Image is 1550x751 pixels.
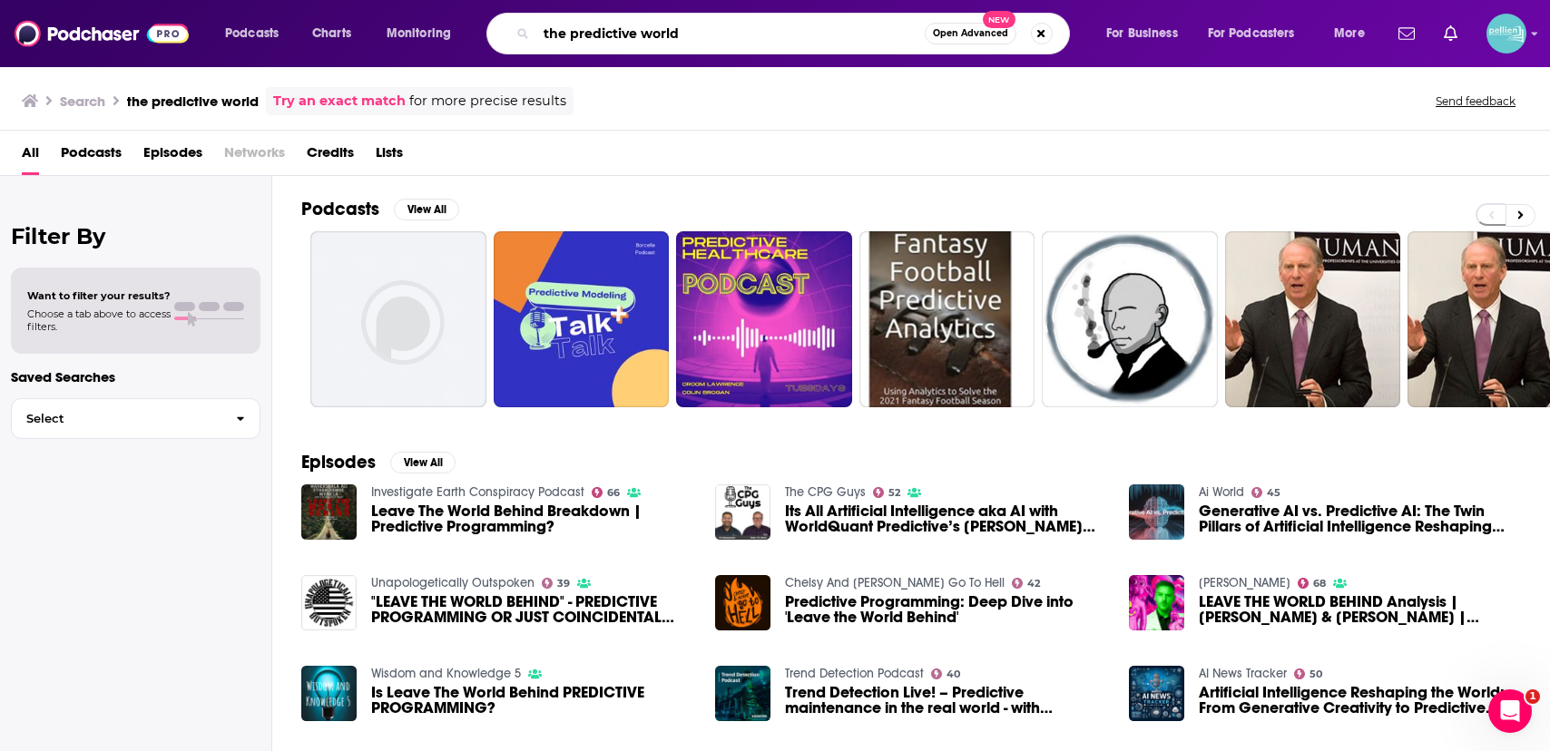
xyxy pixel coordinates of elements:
[536,19,925,48] input: Search podcasts, credits, & more...
[394,199,459,220] button: View All
[1486,14,1526,54] span: Logged in as JessicaPellien
[785,503,1107,534] span: Its All Artificial Intelligence aka AI with WorldQuant Predictive’s [PERSON_NAME] [PERSON_NAME] &...
[1199,666,1287,681] a: AI News Tracker
[15,16,189,51] img: Podchaser - Follow, Share and Rate Podcasts
[1129,575,1184,630] img: LEAVE THE WORLD BEHIND Analysis | Jay & Tristan | Predictive Programming
[409,91,566,112] span: for more precise results
[225,21,279,46] span: Podcasts
[301,451,376,473] h2: Episodes
[1391,18,1422,49] a: Show notifications dropdown
[1267,489,1280,497] span: 45
[542,578,571,589] a: 39
[1027,580,1040,588] span: 42
[301,198,459,220] a: PodcastsView All
[1486,14,1526,54] img: User Profile
[1129,666,1184,721] img: Artificial Intelligence Reshaping the World: From Generative Creativity to Predictive Analytics
[504,13,1087,54] div: Search podcasts, credits, & more...
[1310,670,1322,678] span: 50
[888,489,900,497] span: 52
[1488,689,1532,733] iframe: Intercom live chat
[785,594,1107,625] a: Predictive Programming: Deep Dive into 'Leave the World Behind'
[1251,487,1281,498] a: 45
[1199,503,1521,534] a: Generative AI vs. Predictive AI: The Twin Pillars of Artificial Intelligence Reshaping Our World
[27,289,171,302] span: Want to filter your results?
[307,138,354,175] a: Credits
[1012,578,1041,589] a: 42
[557,580,570,588] span: 39
[1196,19,1321,48] button: open menu
[1294,668,1323,679] a: 50
[371,594,693,625] span: "LEAVE THE WORLD BEHIND" - PREDICTIVE PROGRAMMING OR JUST COINCIDENTAL ENTERTAINMENT?
[390,452,456,473] button: View All
[22,138,39,175] a: All
[371,503,693,534] a: Leave The World Behind Breakdown | Predictive Programming?
[27,307,171,333] span: Choose a tab above to access filters.
[983,11,1015,28] span: New
[1199,484,1244,500] a: Ai World
[1106,21,1178,46] span: For Business
[715,666,770,721] img: Trend Detection Live! – Predictive maintenance in the real world - with Rob Russell
[11,223,260,249] h2: Filter By
[312,21,351,46] span: Charts
[873,487,901,498] a: 52
[785,503,1107,534] a: Its All Artificial Intelligence aka AI with WorldQuant Predictive’s Rebecca Matthew & Dr. Thiam Lee
[785,666,924,681] a: Trend Detection Podcast
[947,670,960,678] span: 40
[1430,93,1521,109] button: Send feedback
[301,198,379,220] h2: Podcasts
[301,484,357,540] img: Leave The World Behind Breakdown | Predictive Programming?
[1321,19,1388,48] button: open menu
[376,138,403,175] a: Lists
[715,575,770,630] img: Predictive Programming: Deep Dive into 'Leave the World Behind'
[1486,14,1526,54] button: Show profile menu
[1313,580,1326,588] span: 68
[371,575,535,590] a: Unapologetically Outspoken
[1525,689,1540,704] span: 1
[11,368,260,385] p: Saved Searches
[127,93,259,110] h3: the predictive world
[925,23,1016,44] button: Open AdvancedNew
[224,138,285,175] span: Networks
[61,138,122,175] a: Podcasts
[387,21,451,46] span: Monitoring
[785,575,1005,590] a: Chelsy And Noelle Go To Hell
[1199,575,1290,590] a: Jay'sAnalysis
[1199,685,1521,716] span: Artificial Intelligence Reshaping the World: From Generative Creativity to Predictive Analytics
[11,398,260,439] button: Select
[1437,18,1465,49] a: Show notifications dropdown
[273,91,406,112] a: Try an exact match
[1199,594,1521,625] a: LEAVE THE WORLD BEHIND Analysis | Jay & Tristan | Predictive Programming
[933,29,1008,38] span: Open Advanced
[371,666,521,681] a: Wisdom and Knowledge 5
[715,484,770,540] img: Its All Artificial Intelligence aka AI with WorldQuant Predictive’s Rebecca Matthew & Dr. Thiam Lee
[785,685,1107,716] a: Trend Detection Live! – Predictive maintenance in the real world - with Rob Russell
[785,484,866,500] a: The CPG Guys
[1094,19,1201,48] button: open menu
[212,19,302,48] button: open menu
[785,685,1107,716] span: Trend Detection Live! – Predictive maintenance in the real world - with [PERSON_NAME]
[1334,21,1365,46] span: More
[374,19,475,48] button: open menu
[931,668,961,679] a: 40
[371,685,693,716] a: Is Leave The World Behind PREDICTIVE PROGRAMMING?
[1199,594,1521,625] span: LEAVE THE WORLD BEHIND Analysis | [PERSON_NAME] & [PERSON_NAME] | Predictive Programming
[592,487,621,498] a: 66
[143,138,202,175] a: Episodes
[60,93,105,110] h3: Search
[301,575,357,630] img: "LEAVE THE WORLD BEHIND" - PREDICTIVE PROGRAMMING OR JUST COINCIDENTAL ENTERTAINMENT?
